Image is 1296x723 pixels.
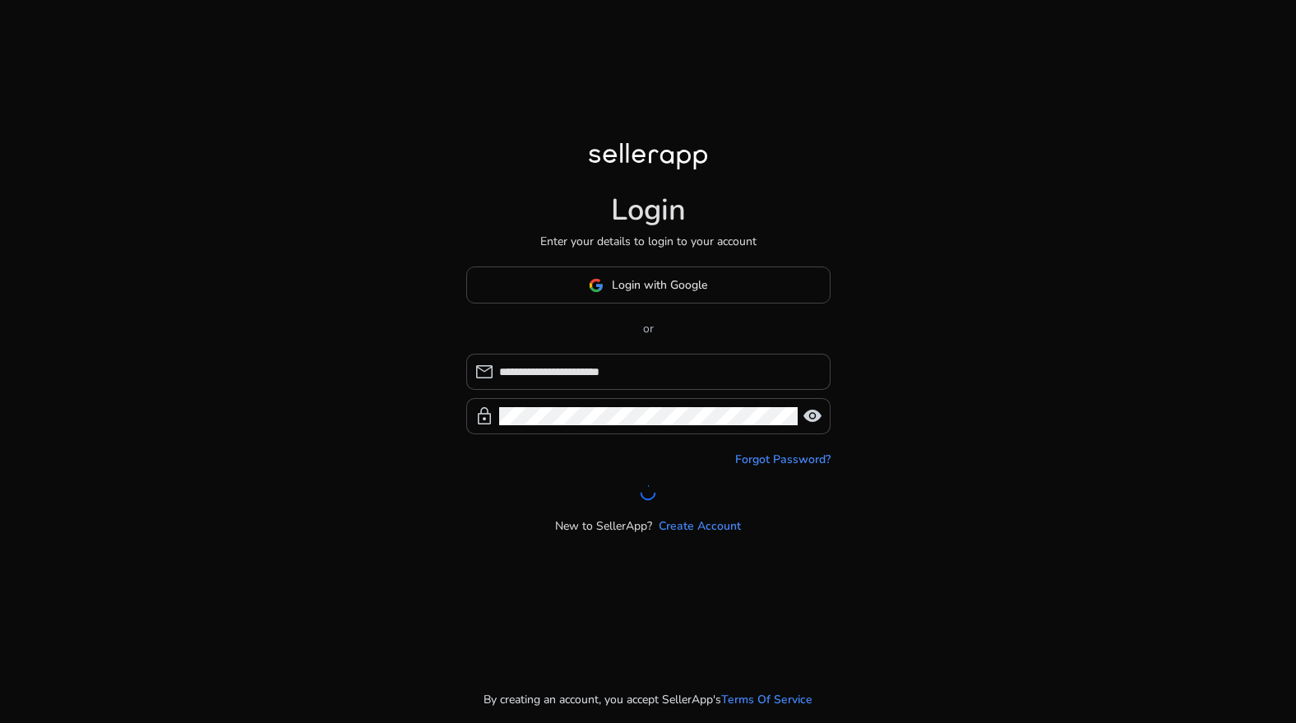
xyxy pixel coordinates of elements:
[466,266,831,304] button: Login with Google
[474,362,494,382] span: mail
[612,276,707,294] span: Login with Google
[540,233,757,250] p: Enter your details to login to your account
[589,278,604,293] img: google-logo.svg
[721,691,812,708] a: Terms Of Service
[659,517,741,535] a: Create Account
[611,192,686,228] h1: Login
[474,406,494,426] span: lock
[555,517,652,535] p: New to SellerApp?
[466,320,831,337] p: or
[735,451,831,468] a: Forgot Password?
[803,406,822,426] span: visibility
